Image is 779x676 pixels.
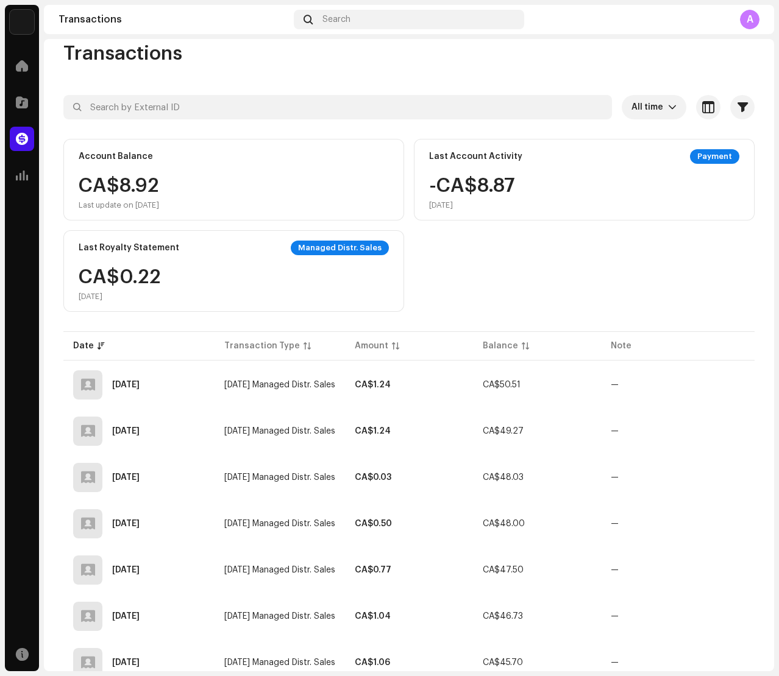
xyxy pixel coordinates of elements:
[224,473,335,482] span: Aug 2025 Managed Distr. Sales
[224,340,300,352] div: Transaction Type
[112,519,140,528] div: Aug 1, 2025
[355,427,391,435] strong: CA$1.24
[355,566,391,574] strong: CA$0.77
[611,612,619,621] re-a-table-badge: —
[112,658,140,667] div: May 1, 2025
[73,340,94,352] div: Date
[112,381,140,389] div: Oct 1, 2025
[355,658,390,667] strong: CA$1.06
[224,381,335,389] span: Oct 2025 Managed Distr. Sales
[79,292,161,301] div: [DATE]
[668,95,677,119] div: dropdown trigger
[631,95,668,119] span: All time
[483,519,525,528] span: CA$48.00
[355,381,391,389] strong: CA$1.24
[611,519,619,528] re-a-table-badge: —
[59,15,289,24] div: Transactions
[79,200,159,210] div: Last update on [DATE]
[79,243,179,253] div: Last Royalty Statement
[483,473,524,482] span: CA$48.03
[112,427,140,435] div: Sep 1, 2025
[224,566,335,574] span: Jul 2025 Managed Distr. Sales
[429,200,515,210] div: [DATE]
[611,473,619,482] re-a-table-badge: —
[224,427,335,435] span: Sep 2025 Managed Distr. Sales
[611,427,619,435] re-a-table-badge: —
[740,10,759,29] div: A
[63,95,612,119] input: Search by External ID
[611,566,619,574] re-a-table-badge: —
[483,381,521,389] span: CA$50.51
[322,15,350,24] span: Search
[690,149,739,164] div: Payment
[355,519,392,528] strong: CA$0.50
[79,152,153,161] div: Account Balance
[112,566,140,574] div: Jul 1, 2025
[483,427,524,435] span: CA$49.27
[112,473,140,482] div: Aug 16, 2025
[224,519,335,528] span: Aug 2025 Managed Distr. Sales
[355,340,388,352] div: Amount
[483,340,518,352] div: Balance
[355,473,391,482] strong: CA$0.03
[611,658,619,667] re-a-table-badge: —
[112,612,140,621] div: Jun 1, 2025
[483,612,523,621] span: CA$46.73
[483,658,523,667] span: CA$45.70
[291,241,389,255] div: Managed Distr. Sales
[483,566,524,574] span: CA$47.50
[611,381,619,389] re-a-table-badge: —
[224,658,335,667] span: May 2025 Managed Distr. Sales
[429,152,522,161] div: Last Account Activity
[224,612,335,621] span: Jun 2025 Managed Distr. Sales
[10,10,34,34] img: 190830b2-3b53-4b0d-992c-d3620458de1d
[63,41,182,66] span: Transactions
[355,612,391,621] strong: CA$1.04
